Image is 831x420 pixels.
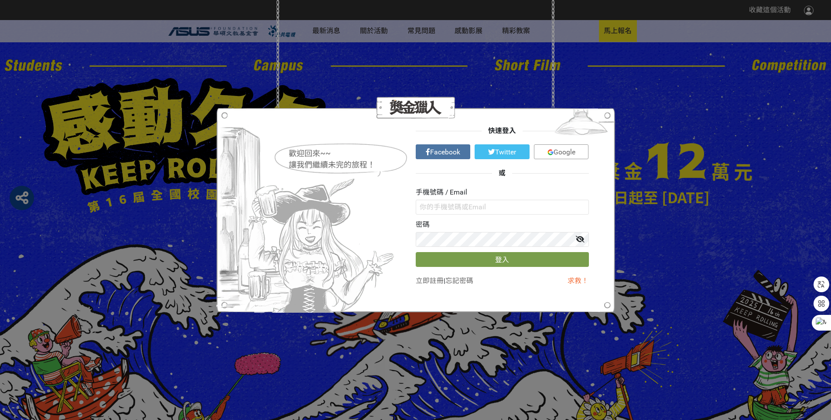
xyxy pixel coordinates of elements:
span: Facebook [430,148,460,156]
a: 立即註冊 [416,277,444,285]
div: 讓我們繼續未完的旅程！ [289,159,408,171]
input: 你的手機號碼或Email [416,200,589,215]
div: 歡迎回來~~ [289,148,408,160]
span: 或 [492,169,512,177]
label: 密碼 [416,219,430,230]
label: 手機號碼 / Email [416,187,467,198]
img: Light [547,108,615,140]
span: Twitter [495,148,516,156]
img: icon_google.e274bc9.svg [547,149,554,155]
span: | [444,277,445,285]
a: 求救！ [568,277,588,285]
img: Hostess [216,108,397,313]
a: 忘記密碼 [445,277,473,285]
span: 快速登入 [482,126,523,135]
button: 登入 [416,252,589,267]
span: Google [554,148,575,156]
